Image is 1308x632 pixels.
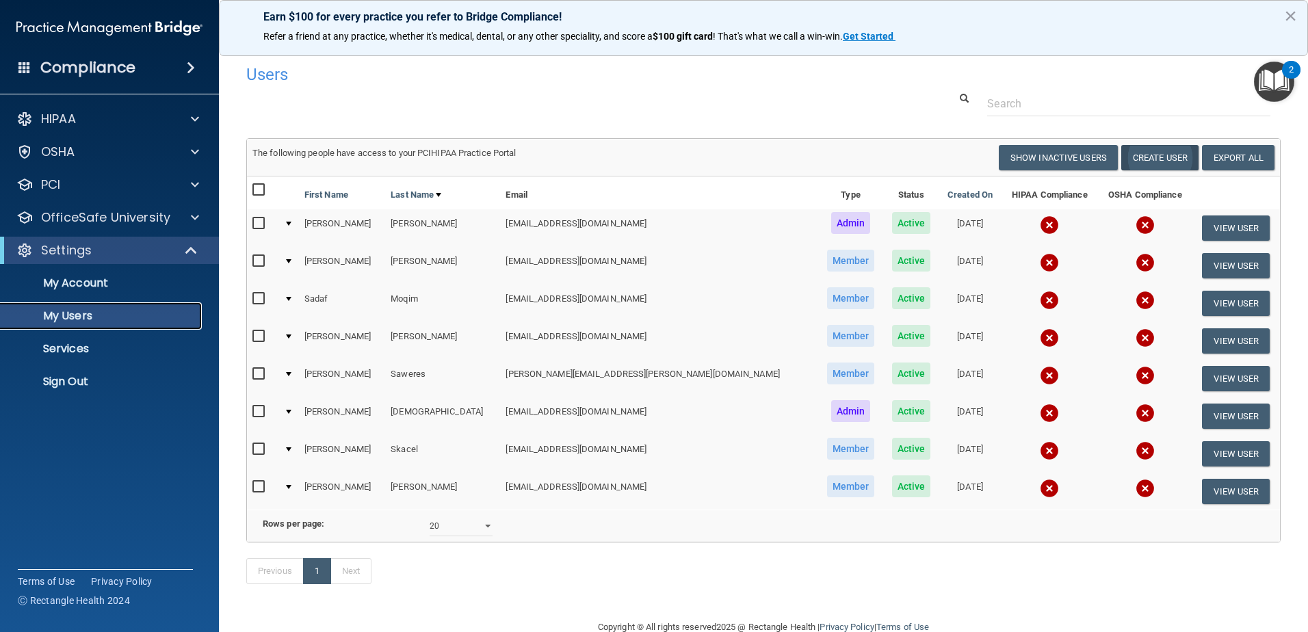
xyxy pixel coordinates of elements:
[500,360,817,397] td: [PERSON_NAME][EMAIL_ADDRESS][PERSON_NAME][DOMAIN_NAME]
[246,66,841,83] h4: Users
[500,247,817,285] td: [EMAIL_ADDRESS][DOMAIN_NAME]
[9,276,196,290] p: My Account
[1202,441,1270,466] button: View User
[1098,176,1192,209] th: OSHA Compliance
[1136,215,1155,235] img: cross.ca9f0e7f.svg
[892,325,931,347] span: Active
[892,287,931,309] span: Active
[40,58,135,77] h4: Compliance
[713,31,843,42] span: ! That's what we call a win-win.
[1040,479,1059,498] img: cross.ca9f0e7f.svg
[1289,70,1294,88] div: 2
[299,435,385,473] td: [PERSON_NAME]
[252,148,516,158] span: The following people have access to your PCIHIPAA Practice Portal
[939,247,1001,285] td: [DATE]
[1040,253,1059,272] img: cross.ca9f0e7f.svg
[385,285,500,322] td: Moqim
[16,242,198,259] a: Settings
[1202,366,1270,391] button: View User
[939,473,1001,510] td: [DATE]
[892,250,931,272] span: Active
[16,14,202,42] img: PMB logo
[1040,328,1059,347] img: cross.ca9f0e7f.svg
[41,209,170,226] p: OfficeSafe University
[299,397,385,435] td: [PERSON_NAME]
[1121,145,1199,170] button: Create User
[41,242,92,259] p: Settings
[939,322,1001,360] td: [DATE]
[299,247,385,285] td: [PERSON_NAME]
[304,187,348,203] a: First Name
[1040,291,1059,310] img: cross.ca9f0e7f.svg
[18,575,75,588] a: Terms of Use
[843,31,893,42] strong: Get Started
[939,360,1001,397] td: [DATE]
[820,622,874,632] a: Privacy Policy
[827,250,875,272] span: Member
[1202,253,1270,278] button: View User
[385,322,500,360] td: [PERSON_NAME]
[299,209,385,247] td: [PERSON_NAME]
[299,360,385,397] td: [PERSON_NAME]
[1136,291,1155,310] img: cross.ca9f0e7f.svg
[947,187,993,203] a: Created On
[892,400,931,422] span: Active
[1040,441,1059,460] img: cross.ca9f0e7f.svg
[263,31,653,42] span: Refer a friend at any practice, whether it's medical, dental, or any other speciality, and score a
[299,285,385,322] td: Sadaf
[500,473,817,510] td: [EMAIL_ADDRESS][DOMAIN_NAME]
[91,575,153,588] a: Privacy Policy
[843,31,895,42] a: Get Started
[1136,253,1155,272] img: cross.ca9f0e7f.svg
[827,475,875,497] span: Member
[1136,441,1155,460] img: cross.ca9f0e7f.svg
[827,287,875,309] span: Member
[987,91,1270,116] input: Search
[500,435,817,473] td: [EMAIL_ADDRESS][DOMAIN_NAME]
[818,176,883,209] th: Type
[385,435,500,473] td: Skacel
[263,10,1264,23] p: Earn $100 for every practice you refer to Bridge Compliance!
[500,397,817,435] td: [EMAIL_ADDRESS][DOMAIN_NAME]
[831,212,871,234] span: Admin
[246,558,304,584] a: Previous
[1254,62,1294,102] button: Open Resource Center, 2 new notifications
[1136,479,1155,498] img: cross.ca9f0e7f.svg
[16,111,199,127] a: HIPAA
[41,111,76,127] p: HIPAA
[892,475,931,497] span: Active
[1202,145,1274,170] a: Export All
[9,309,196,323] p: My Users
[1202,291,1270,316] button: View User
[330,558,371,584] a: Next
[500,209,817,247] td: [EMAIL_ADDRESS][DOMAIN_NAME]
[1040,215,1059,235] img: cross.ca9f0e7f.svg
[827,325,875,347] span: Member
[1071,535,1292,590] iframe: Drift Widget Chat Controller
[1202,404,1270,429] button: View User
[9,342,196,356] p: Services
[892,438,931,460] span: Active
[16,209,199,226] a: OfficeSafe University
[1136,366,1155,385] img: cross.ca9f0e7f.svg
[18,594,130,607] span: Ⓒ Rectangle Health 2024
[999,145,1118,170] button: Show Inactive Users
[1040,366,1059,385] img: cross.ca9f0e7f.svg
[263,518,324,529] b: Rows per page:
[653,31,713,42] strong: $100 gift card
[385,397,500,435] td: [DEMOGRAPHIC_DATA]
[299,322,385,360] td: [PERSON_NAME]
[391,187,441,203] a: Last Name
[1202,328,1270,354] button: View User
[385,209,500,247] td: [PERSON_NAME]
[41,176,60,193] p: PCI
[1040,404,1059,423] img: cross.ca9f0e7f.svg
[500,322,817,360] td: [EMAIL_ADDRESS][DOMAIN_NAME]
[1284,5,1297,27] button: Close
[385,473,500,510] td: [PERSON_NAME]
[876,622,929,632] a: Terms of Use
[303,558,331,584] a: 1
[939,435,1001,473] td: [DATE]
[1002,176,1098,209] th: HIPAA Compliance
[1202,479,1270,504] button: View User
